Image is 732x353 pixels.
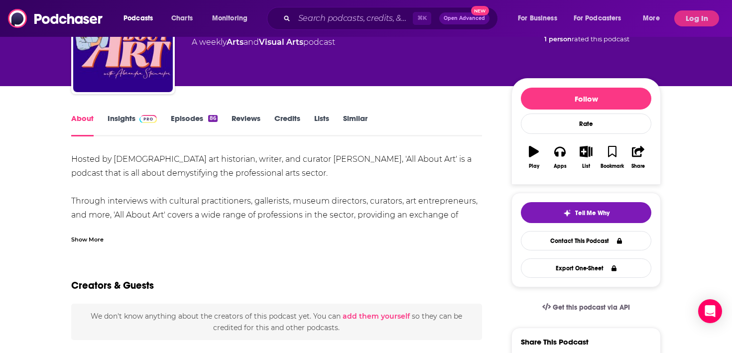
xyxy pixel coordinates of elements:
[71,114,94,136] a: About
[698,299,722,323] div: Open Intercom Messenger
[534,295,638,320] a: Get this podcast via API
[553,303,630,312] span: Get this podcast via API
[511,10,570,26] button: open menu
[343,114,367,136] a: Similar
[521,231,651,250] a: Contact This Podcast
[165,10,199,26] a: Charts
[601,163,624,169] div: Bookmark
[274,114,300,136] a: Credits
[599,139,625,175] button: Bookmark
[518,11,557,25] span: For Business
[521,258,651,278] button: Export One-Sheet
[439,12,489,24] button: Open AdvancedNew
[521,114,651,134] div: Rate
[227,37,244,47] a: Arts
[636,10,672,26] button: open menu
[444,16,485,21] span: Open Advanced
[208,115,218,122] div: 86
[232,114,260,136] a: Reviews
[314,114,329,136] a: Lists
[8,9,104,28] img: Podchaser - Follow, Share and Rate Podcasts
[643,11,660,25] span: More
[547,139,573,175] button: Apps
[554,163,567,169] div: Apps
[575,209,610,217] span: Tell Me Why
[276,7,507,30] div: Search podcasts, credits, & more...
[123,11,153,25] span: Podcasts
[71,152,482,292] div: Hosted by [DEMOGRAPHIC_DATA] art historian, writer, and curator [PERSON_NAME], 'All About Art' is...
[171,11,193,25] span: Charts
[521,337,589,347] h3: Share This Podcast
[244,37,259,47] span: and
[574,11,621,25] span: For Podcasters
[71,279,154,292] h2: Creators & Guests
[625,139,651,175] button: Share
[582,163,590,169] div: List
[544,35,572,43] span: 1 person
[521,202,651,223] button: tell me why sparkleTell Me Why
[108,114,157,136] a: InsightsPodchaser Pro
[212,11,247,25] span: Monitoring
[192,36,335,48] div: A weekly podcast
[521,139,547,175] button: Play
[205,10,260,26] button: open menu
[259,37,303,47] a: Visual Arts
[117,10,166,26] button: open menu
[567,10,636,26] button: open menu
[294,10,413,26] input: Search podcasts, credits, & more...
[674,10,719,26] button: Log In
[563,209,571,217] img: tell me why sparkle
[572,35,629,43] span: rated this podcast
[171,114,218,136] a: Episodes86
[631,163,645,169] div: Share
[413,12,431,25] span: ⌘ K
[91,312,462,332] span: We don't know anything about the creators of this podcast yet . You can so they can be credited f...
[529,163,539,169] div: Play
[521,88,651,110] button: Follow
[573,139,599,175] button: List
[139,115,157,123] img: Podchaser Pro
[471,6,489,15] span: New
[343,312,410,320] button: add them yourself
